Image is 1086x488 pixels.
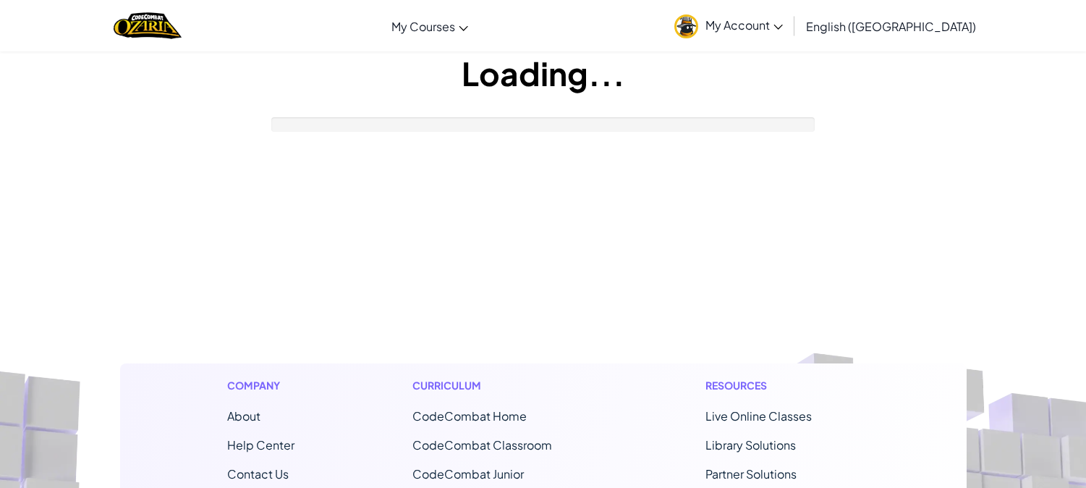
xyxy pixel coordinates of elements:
[227,466,289,481] span: Contact Us
[667,3,790,49] a: My Account
[412,378,587,393] h1: Curriculum
[705,17,783,33] span: My Account
[806,19,976,34] span: English ([GEOGRAPHIC_DATA])
[705,437,796,453] a: Library Solutions
[412,408,527,424] span: CodeCombat Home
[799,7,983,46] a: English ([GEOGRAPHIC_DATA])
[227,378,294,393] h1: Company
[391,19,455,34] span: My Courses
[674,14,698,38] img: avatar
[412,466,524,481] a: CodeCombat Junior
[384,7,475,46] a: My Courses
[227,437,294,453] a: Help Center
[114,11,181,41] img: Home
[412,437,552,453] a: CodeCombat Classroom
[705,466,797,481] a: Partner Solutions
[705,378,860,393] h1: Resources
[227,408,260,424] a: About
[705,408,812,424] a: Live Online Classes
[114,11,181,41] a: Ozaria by CodeCombat logo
